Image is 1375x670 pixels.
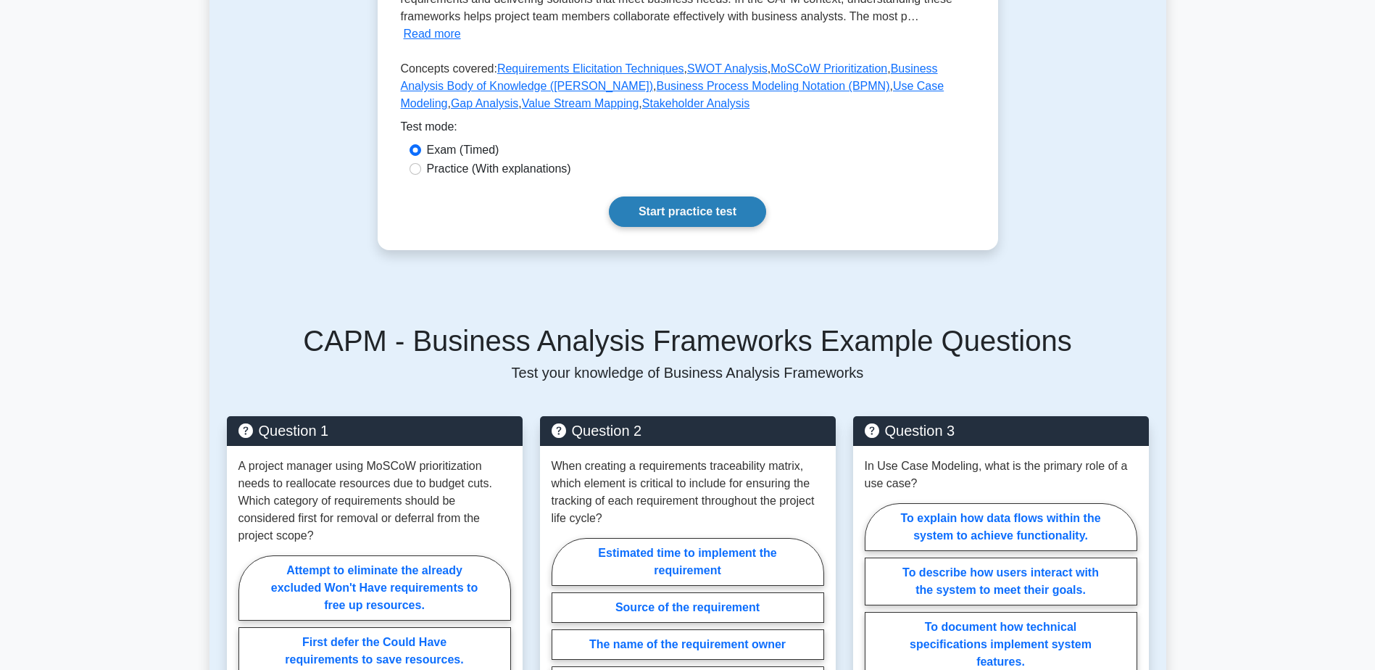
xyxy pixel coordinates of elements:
label: Source of the requirement [552,592,824,623]
h5: Question 3 [865,422,1137,439]
label: Estimated time to implement the requirement [552,538,824,586]
label: Practice (With explanations) [427,160,571,178]
h5: Question 1 [238,422,511,439]
label: The name of the requirement owner [552,629,824,660]
a: Start practice test [609,197,766,227]
button: Read more [404,25,461,43]
p: Test your knowledge of Business Analysis Frameworks [227,364,1149,381]
a: Requirements Elicitation Techniques [497,62,684,75]
p: When creating a requirements traceability matrix, which element is critical to include for ensuri... [552,458,824,527]
a: MoSCoW Prioritization [770,62,887,75]
h5: Question 2 [552,422,824,439]
a: Value Stream Mapping [522,97,639,109]
label: Exam (Timed) [427,141,499,159]
label: To explain how data flows within the system to achieve functionality. [865,503,1137,551]
div: Test mode: [401,118,975,141]
h5: CAPM - Business Analysis Frameworks Example Questions [227,323,1149,358]
a: Use Case Modeling [401,80,944,109]
p: A project manager using MoSCoW prioritization needs to reallocate resources due to budget cuts. W... [238,458,511,545]
a: Business Process Modeling Notation (BPMN) [657,80,890,92]
label: To describe how users interact with the system to meet their goals. [865,558,1137,605]
a: Gap Analysis [451,97,518,109]
label: Attempt to eliminate the already excluded Won't Have requirements to free up resources. [238,555,511,621]
p: Concepts covered: , , , , , , , , [401,60,975,118]
a: SWOT Analysis [687,62,768,75]
p: In Use Case Modeling, what is the primary role of a use case? [865,458,1137,492]
a: Stakeholder Analysis [642,97,750,109]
